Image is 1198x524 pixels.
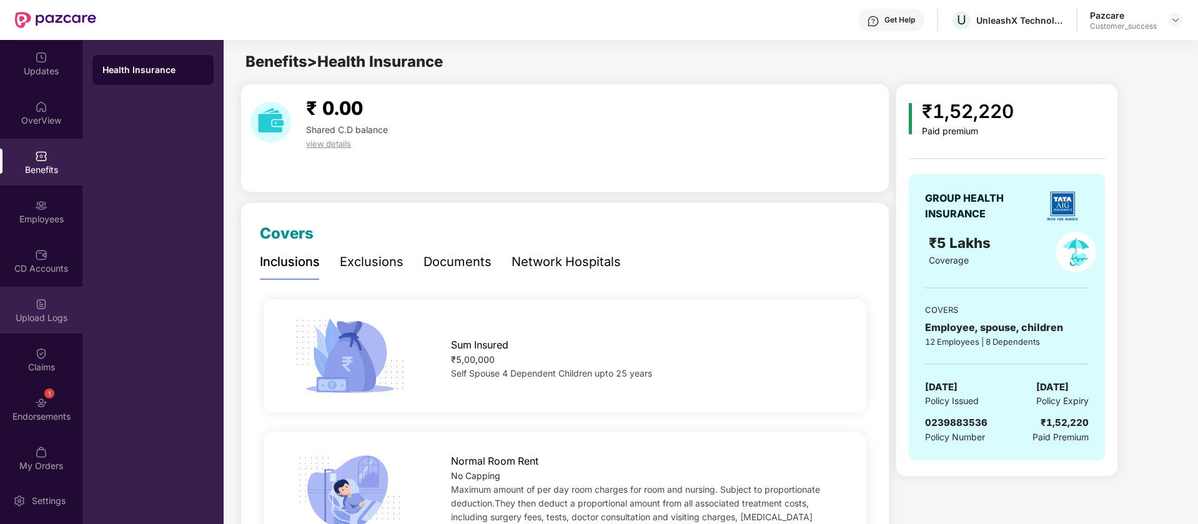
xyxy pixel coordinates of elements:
div: GROUP HEALTH INSURANCE [925,190,1034,222]
img: svg+xml;base64,PHN2ZyBpZD0iSG9tZSIgeG1sbnM9Imh0dHA6Ly93d3cudzMub3JnLzIwMDAvc3ZnIiB3aWR0aD0iMjAiIG... [35,101,47,113]
div: ₹1,52,220 [922,97,1014,126]
img: icon [909,103,912,134]
span: [DATE] [925,380,958,395]
div: Pazcare [1090,9,1157,21]
img: download [250,102,291,142]
div: Exclusions [340,252,403,272]
img: svg+xml;base64,PHN2ZyBpZD0iRW5kb3JzZW1lbnRzIiB4bWxucz0iaHR0cDovL3d3dy53My5vcmcvMjAwMC9zdmciIHdpZH... [35,397,47,409]
div: Customer_success [1090,21,1157,31]
img: svg+xml;base64,PHN2ZyBpZD0iTXlfT3JkZXJzIiBkYXRhLW5hbWU9Ik15IE9yZGVycyIgeG1sbnM9Imh0dHA6Ly93d3cudz... [35,446,47,458]
div: COVERS [925,304,1089,316]
img: policyIcon [1056,232,1096,272]
span: [DATE] [1036,380,1069,395]
img: svg+xml;base64,PHN2ZyBpZD0iRHJvcGRvd24tMzJ4MzIiIHhtbG5zPSJodHRwOi8vd3d3LnczLm9yZy8yMDAwL3N2ZyIgd2... [1171,15,1181,25]
div: Paid premium [922,126,1014,137]
span: Benefits > Health Insurance [245,52,443,71]
img: svg+xml;base64,PHN2ZyBpZD0iRW1wbG95ZWVzIiB4bWxucz0iaHR0cDovL3d3dy53My5vcmcvMjAwMC9zdmciIHdpZHRoPS... [35,199,47,212]
img: icon [290,315,408,397]
span: Covers [260,224,314,242]
img: svg+xml;base64,PHN2ZyBpZD0iQmVuZWZpdHMiIHhtbG5zPSJodHRwOi8vd3d3LnczLm9yZy8yMDAwL3N2ZyIgd2lkdGg9Ij... [35,150,47,162]
img: svg+xml;base64,PHN2ZyBpZD0iSGVscC0zMngzMiIgeG1sbnM9Imh0dHA6Ly93d3cudzMub3JnLzIwMDAvc3ZnIiB3aWR0aD... [867,15,879,27]
span: Coverage [929,255,969,265]
div: 12 Employees | 8 Dependents [925,335,1089,348]
img: svg+xml;base64,PHN2ZyBpZD0iVXBkYXRlZCIgeG1sbnM9Imh0dHA6Ly93d3cudzMub3JnLzIwMDAvc3ZnIiB3aWR0aD0iMj... [35,51,47,64]
div: 1 [44,388,54,398]
div: Health Insurance [102,64,204,76]
img: insurerLogo [1041,184,1084,228]
div: Settings [28,495,69,507]
span: Self Spouse 4 Dependent Children upto 25 years [451,368,652,378]
span: Policy Expiry [1036,394,1089,408]
div: UnleashX Technologies Private Limited [976,14,1064,26]
div: No Capping [451,469,839,483]
span: Shared C.D balance [306,124,388,135]
div: Documents [423,252,492,272]
span: Normal Room Rent [451,453,538,469]
div: Employee, spouse, children [925,320,1089,335]
img: svg+xml;base64,PHN2ZyBpZD0iQ0RfQWNjb3VudHMiIGRhdGEtbmFtZT0iQ0QgQWNjb3VudHMiIHhtbG5zPSJodHRwOi8vd3... [35,249,47,261]
span: Policy Number [925,432,985,442]
span: Paid Premium [1032,430,1089,444]
span: ₹5 Lakhs [929,234,994,251]
img: svg+xml;base64,PHN2ZyBpZD0iVXBsb2FkX0xvZ3MiIGRhdGEtbmFtZT0iVXBsb2FkIExvZ3MiIHhtbG5zPSJodHRwOi8vd3... [35,298,47,310]
div: ₹5,00,000 [451,353,839,367]
span: ₹ 0.00 [306,97,363,119]
span: 0239883536 [925,417,988,428]
span: view details [306,139,351,149]
img: New Pazcare Logo [15,12,96,28]
span: Sum Insured [451,337,508,353]
span: U [957,12,966,27]
img: svg+xml;base64,PHN2ZyBpZD0iU2V0dGluZy0yMHgyMCIgeG1sbnM9Imh0dHA6Ly93d3cudzMub3JnLzIwMDAvc3ZnIiB3aW... [13,495,26,507]
div: Get Help [884,15,915,25]
div: Network Hospitals [512,252,621,272]
div: Inclusions [260,252,320,272]
div: ₹1,52,220 [1041,415,1089,430]
span: Policy Issued [925,394,979,408]
img: svg+xml;base64,PHN2ZyBpZD0iQ2xhaW0iIHhtbG5zPSJodHRwOi8vd3d3LnczLm9yZy8yMDAwL3N2ZyIgd2lkdGg9IjIwIi... [35,347,47,360]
